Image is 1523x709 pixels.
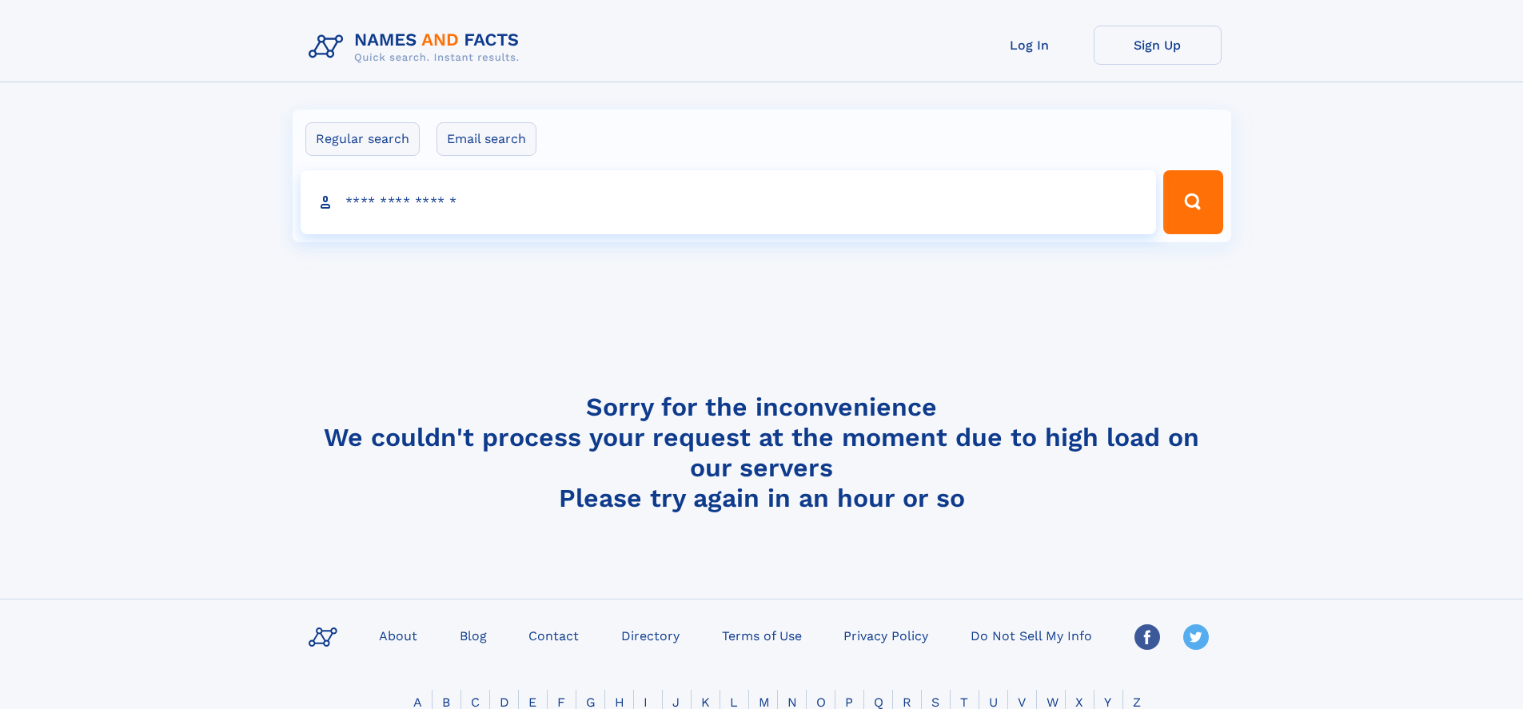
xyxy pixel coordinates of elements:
a: Do Not Sell My Info [964,623,1098,647]
a: Directory [615,623,686,647]
a: Log In [966,26,1094,65]
a: Contact [522,623,585,647]
label: Email search [437,122,536,156]
button: Search Button [1163,170,1222,234]
a: Terms of Use [716,623,808,647]
a: Privacy Policy [837,623,935,647]
a: Sign Up [1094,26,1222,65]
a: Blog [453,623,493,647]
h4: Sorry for the inconvenience We couldn't process your request at the moment due to high load on ou... [302,392,1222,513]
img: Twitter [1183,624,1209,650]
input: search input [301,170,1157,234]
img: Logo Names and Facts [302,26,532,69]
label: Regular search [305,122,420,156]
img: Facebook [1134,624,1160,650]
a: About [373,623,424,647]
